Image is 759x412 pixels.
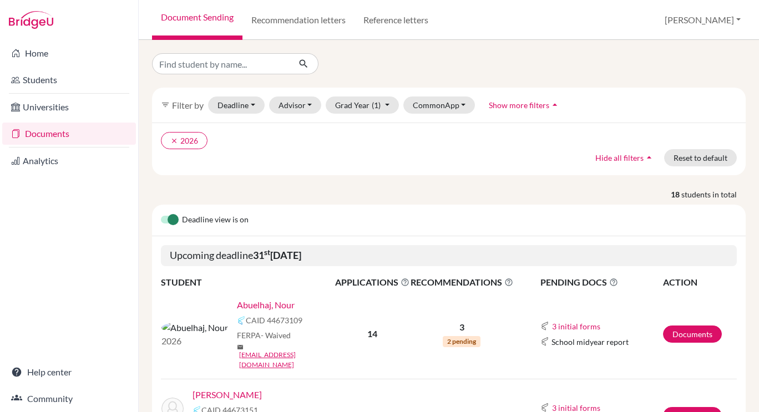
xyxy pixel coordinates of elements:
b: 14 [367,328,377,339]
span: School midyear report [551,336,629,348]
span: 2 pending [443,336,480,347]
a: [EMAIL_ADDRESS][DOMAIN_NAME] [239,350,342,370]
a: [PERSON_NAME] [193,388,262,401]
img: Common App logo [540,403,549,412]
span: - Waived [261,330,291,340]
img: Common App logo [540,322,549,330]
span: Show more filters [489,100,549,110]
a: Documents [663,325,722,343]
span: FERPA [237,329,291,341]
button: CommonApp [403,96,475,114]
span: mail [237,344,244,350]
img: Bridge-U [9,11,53,29]
strong: 18 [671,189,681,200]
i: arrow_drop_up [644,152,655,163]
a: Students [2,69,136,91]
button: clear2026 [161,132,208,149]
span: (1) [372,100,381,110]
span: students in total [681,189,746,200]
button: Show more filtersarrow_drop_up [479,96,570,114]
span: RECOMMENDATIONS [411,276,513,289]
span: Deadline view is on [182,213,249,227]
span: PENDING DOCS [540,276,662,289]
img: Abuelhaj, Nour [161,321,228,334]
p: 3 [411,321,513,334]
img: Common App logo [540,337,549,346]
p: 2026 [161,334,228,348]
span: APPLICATIONS [335,276,409,289]
a: Home [2,42,136,64]
i: filter_list [161,100,170,109]
input: Find student by name... [152,53,290,74]
button: Grad Year(1) [326,96,399,114]
i: arrow_drop_up [549,99,560,110]
button: Deadline [208,96,265,114]
b: 31 [DATE] [253,249,301,261]
th: ACTION [662,275,737,289]
button: Reset to default [664,149,737,166]
a: Community [2,388,136,410]
a: Analytics [2,150,136,172]
button: [PERSON_NAME] [660,9,746,30]
button: Advisor [269,96,322,114]
span: Hide all filters [595,153,644,162]
i: clear [170,137,178,145]
a: Documents [2,123,136,145]
th: STUDENT [161,275,335,289]
button: Hide all filtersarrow_drop_up [586,149,664,166]
a: Universities [2,96,136,118]
span: Filter by [172,100,204,110]
a: Abuelhaj, Nour [237,298,295,312]
a: Help center [2,361,136,383]
img: Common App logo [237,316,246,325]
button: 3 initial forms [551,320,601,333]
span: CAID 44673109 [246,314,302,326]
h5: Upcoming deadline [161,245,737,266]
sup: st [264,248,270,257]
